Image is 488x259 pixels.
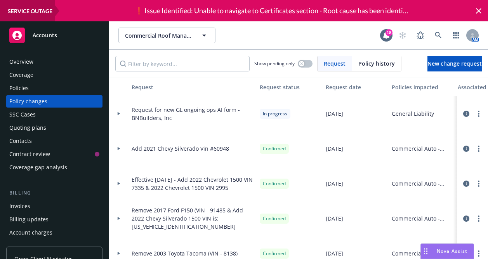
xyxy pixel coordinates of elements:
[109,201,129,236] div: Toggle Row Expanded
[263,110,287,117] span: In progress
[326,249,343,257] span: [DATE]
[257,78,323,96] button: Request status
[254,60,295,67] span: Show pending only
[9,148,50,160] div: Contract review
[386,29,392,36] div: 18
[6,200,102,212] a: Invoices
[6,226,102,239] a: Account charges
[6,69,102,81] a: Coverage
[431,28,446,43] a: Search
[129,78,257,96] button: Request
[427,56,482,71] a: New change request
[6,56,102,68] a: Overview
[6,148,102,160] a: Contract review
[132,83,254,91] div: Request
[260,83,320,91] div: Request status
[462,109,471,118] a: circleInformation
[132,176,254,192] span: Effective [DATE] - Add 2022 Chevrolet 1500 VIN 7335 & 2022 Chevrolet 1500 VIN 2995
[118,28,215,43] button: Commercial Roof Management, Inc.
[392,214,452,222] span: Commercial Auto - Main Auto - [US_STATE]
[6,161,102,174] a: Coverage gap analysis
[132,249,238,257] span: Remove 2003 Toyota Tacoma (VIN - 8138)
[6,135,102,147] a: Contacts
[392,110,434,118] span: General Liability
[474,144,483,153] a: more
[109,166,129,201] div: Toggle Row Expanded
[9,213,49,226] div: Billing updates
[392,249,452,257] span: Commercial Auto - Main Auto - [US_STATE]
[8,8,52,14] span: service outage
[6,240,102,252] a: Installment plans
[6,189,102,197] div: Billing
[9,82,29,94] div: Policies
[389,78,455,96] button: Policies impacted
[392,83,452,91] div: Policies impacted
[474,249,483,258] a: more
[323,78,389,96] button: Request date
[437,248,467,254] span: Nova Assist
[263,215,286,222] span: Confirmed
[132,206,254,231] span: Remove 2017 Ford F150 (VIN - 91485 & Add 2022 Chevy Silverado 1500 VIN is: [US_VEHICLE_IDENTIFICA...
[6,122,102,134] a: Quoting plans
[9,226,52,239] div: Account charges
[9,69,33,81] div: Coverage
[392,144,452,153] span: Commercial Auto - Main Auto - [US_STATE]
[395,28,410,43] a: Start snowing
[33,32,57,38] span: Accounts
[462,214,471,223] a: circleInformation
[109,96,129,131] div: Toggle Row Expanded
[462,179,471,188] a: circleInformation
[448,28,464,43] a: Switch app
[474,109,483,118] a: more
[326,214,343,222] span: [DATE]
[9,95,47,108] div: Policy changes
[9,135,32,147] div: Contacts
[6,95,102,108] a: Policy changes
[115,56,250,71] input: Filter by keyword...
[9,108,36,121] div: SSC Cases
[326,144,343,153] span: [DATE]
[9,56,33,68] div: Overview
[358,59,395,68] span: Policy history
[125,31,192,40] span: Commercial Roof Management, Inc.
[9,161,67,174] div: Coverage gap analysis
[9,240,55,252] div: Installment plans
[462,144,471,153] a: circleInformation
[474,214,483,223] a: more
[420,243,474,259] button: Nova Assist
[413,28,428,43] a: Report a Bug
[6,108,102,121] a: SSC Cases
[9,122,46,134] div: Quoting plans
[132,144,229,153] span: Add 2021 Chevy Silverado Vin #60948
[6,24,102,46] a: Accounts
[427,60,482,67] span: New change request
[326,110,343,118] span: [DATE]
[474,179,483,188] a: more
[109,131,129,166] div: Toggle Row Expanded
[263,250,286,257] span: Confirmed
[421,244,431,259] div: Drag to move
[263,145,286,152] span: Confirmed
[263,180,286,187] span: Confirmed
[392,179,452,188] span: Commercial Auto - Main Auto - [US_STATE]
[326,179,343,188] span: [DATE]
[324,59,346,68] span: Request
[326,83,386,91] div: Request date
[9,200,30,212] div: Invoices
[132,106,254,122] span: Request for new GL ongoing ops AI form - BNBuilders, Inc
[6,213,102,226] a: Billing updates
[6,82,102,94] a: Policies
